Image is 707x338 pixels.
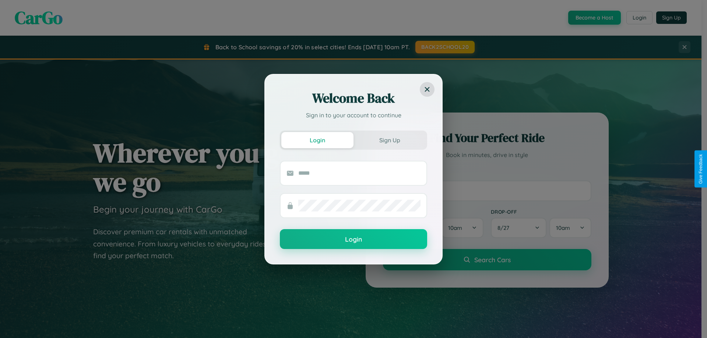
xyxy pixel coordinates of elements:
[281,132,353,148] button: Login
[280,111,427,120] p: Sign in to your account to continue
[353,132,426,148] button: Sign Up
[698,154,703,184] div: Give Feedback
[280,229,427,249] button: Login
[280,89,427,107] h2: Welcome Back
